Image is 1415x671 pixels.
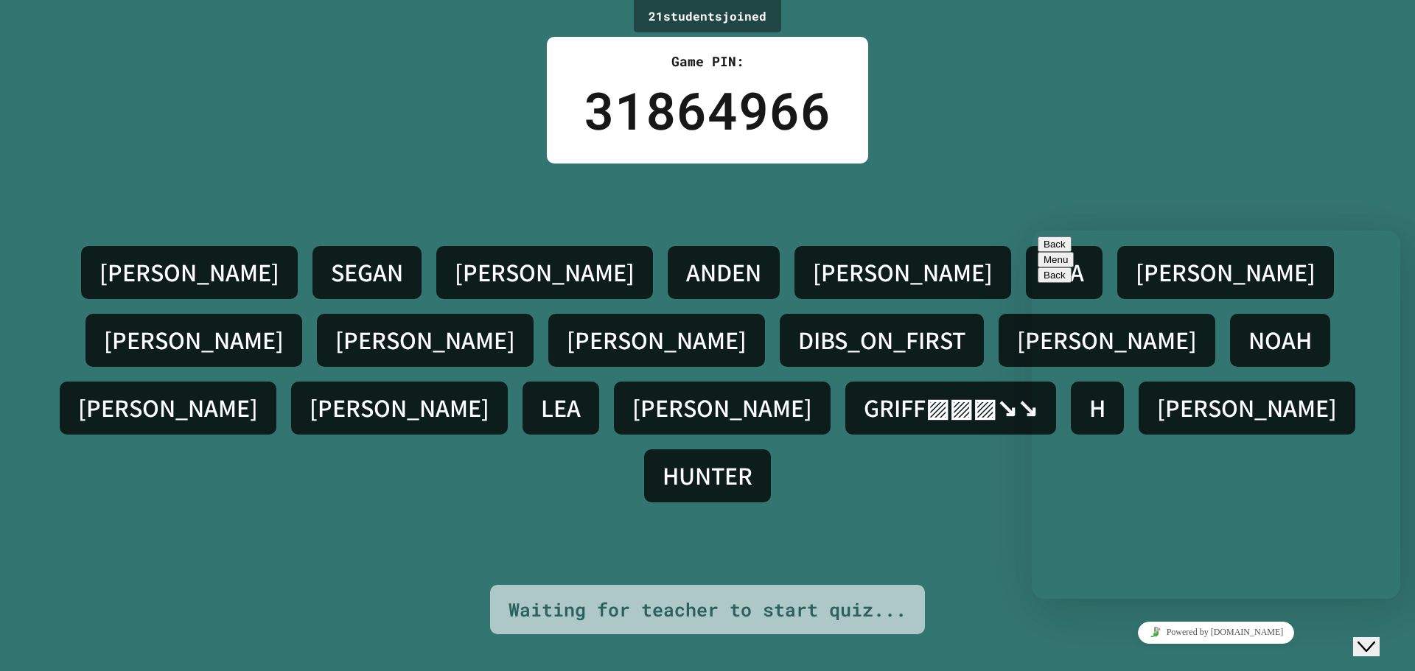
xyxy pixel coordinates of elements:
iframe: chat widget [1032,231,1400,599]
h4: [PERSON_NAME] [632,393,812,424]
h4: [PERSON_NAME] [99,257,279,288]
h4: [PERSON_NAME] [813,257,993,288]
h4: [PERSON_NAME] [104,325,284,356]
h4: [PERSON_NAME] [78,393,258,424]
h4: [PERSON_NAME] [1017,325,1197,356]
div: 31864966 [584,71,831,149]
h4: GRIFF▨▨▨↘↘ [864,393,1038,424]
h4: DIBS_ON_FIRST [798,325,965,356]
h4: [PERSON_NAME] [310,393,489,424]
h4: [PERSON_NAME] [335,325,515,356]
h4: [PERSON_NAME] [567,325,747,356]
h4: HUNTER [663,460,752,491]
h4: ANDEN [686,257,761,288]
h4: SEGAN [331,257,403,288]
h4: LEA [541,393,581,424]
iframe: chat widget [1032,616,1400,649]
iframe: chat widget [1353,612,1400,656]
div: Waiting for teacher to start quiz... [509,596,906,624]
div: Game PIN: [584,52,831,71]
h4: [PERSON_NAME] [455,257,635,288]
